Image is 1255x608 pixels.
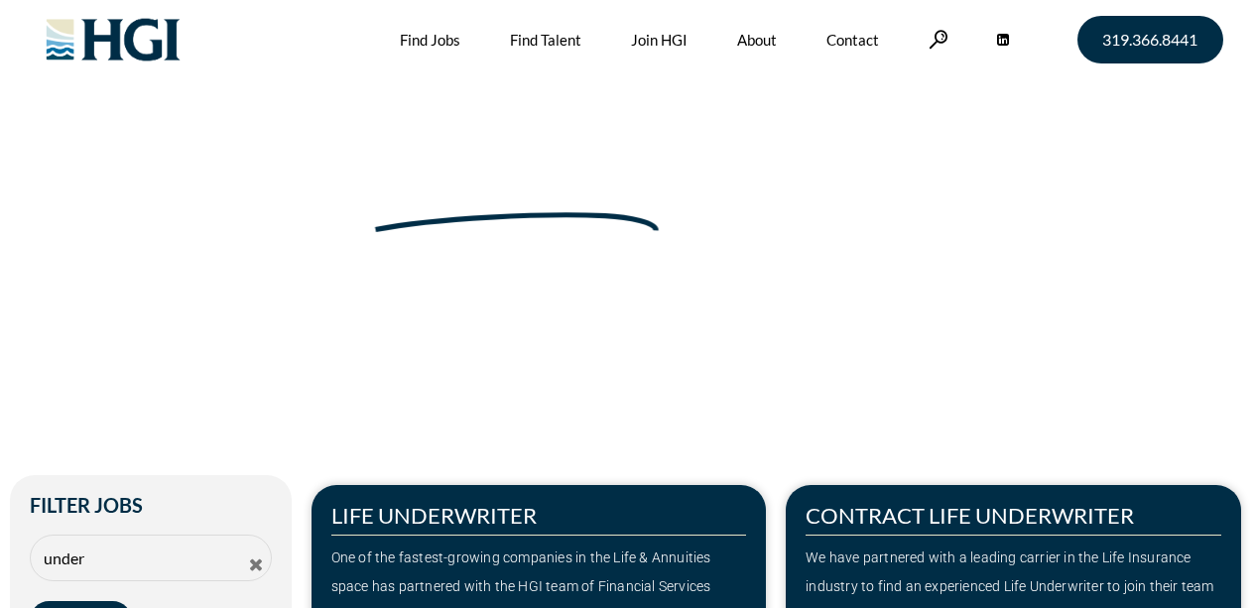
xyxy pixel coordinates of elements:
[30,535,272,581] input: Search Job
[1077,16,1223,63] a: 319.366.8441
[72,249,114,269] a: Home
[929,30,948,49] a: Search
[121,249,153,269] span: Jobs
[30,495,272,515] h2: Filter Jobs
[806,502,1134,529] a: CONTRACT LIFE UNDERWRITER
[72,249,153,269] span: »
[1102,32,1197,48] span: 319.366.8441
[371,157,663,222] span: Next Move
[331,502,537,529] a: LIFE UNDERWRITER
[72,154,359,225] span: Make Your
